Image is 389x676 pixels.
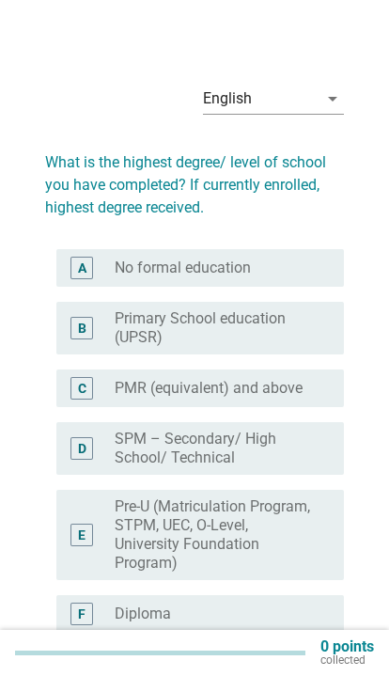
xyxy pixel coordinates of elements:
div: F [78,604,86,623]
div: E [78,525,86,544]
p: 0 points [320,640,374,653]
i: arrow_drop_down [321,87,344,110]
div: C [78,378,86,398]
div: A [78,258,86,277]
div: B [78,318,86,338]
label: No formal education [115,259,251,277]
div: D [78,438,86,458]
label: PMR (equivalent) and above [115,379,303,398]
p: collected [320,653,374,667]
label: Primary School education (UPSR) [115,309,314,347]
label: Diploma [115,605,171,623]
h2: What is the highest degree/ level of school you have completed? If currently enrolled, highest de... [45,133,344,219]
label: SPM – Secondary/ High School/ Technical [115,430,314,467]
label: Pre-U (Matriculation Program, STPM, UEC, O-Level, University Foundation Program) [115,497,314,573]
div: English [203,90,252,107]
